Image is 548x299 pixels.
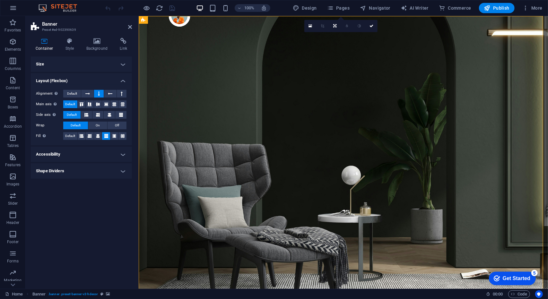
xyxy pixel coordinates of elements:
p: Boxes [8,105,18,110]
span: : [497,292,498,296]
span: Pages [327,5,350,11]
p: Tables [7,143,19,148]
span: Default [65,100,75,108]
button: More [520,3,545,13]
span: On [96,122,100,129]
button: reload [156,4,163,12]
label: Wrap [36,122,63,129]
button: On [88,122,107,129]
div: 5 [48,1,54,8]
p: Slider [8,201,18,206]
p: Header [6,220,19,225]
p: Accordion [4,124,22,129]
h4: Background [82,38,115,51]
p: Elements [5,47,21,52]
button: Design [290,3,319,13]
button: Default [63,100,77,108]
button: Default [63,122,88,129]
button: Default [63,132,77,140]
div: Get Started 5 items remaining, 0% complete [5,3,52,17]
a: Greyscale [353,20,365,32]
p: Content [6,85,20,90]
button: Click here to leave preview mode and continue editing [143,4,151,12]
span: Commerce [439,5,471,11]
p: Images [6,182,20,187]
span: Publish [484,5,509,11]
button: Off [108,122,126,129]
a: Confirm ( Ctrl ⏎ ) [365,20,378,32]
h4: Link [115,38,132,51]
button: 100% [235,4,257,12]
label: Main axis [36,100,63,108]
button: Usercentrics [535,290,543,298]
label: Alignment [36,90,63,98]
h4: Style [61,38,82,51]
h6: 100% [244,4,255,12]
h3: Preset #ed-902390639 [42,27,119,33]
a: Click to cancel selection. Double-click to open Pages [5,290,23,298]
p: Footer [7,239,19,244]
span: More [522,5,543,11]
p: Marketing [4,278,22,283]
label: Fill [36,132,63,140]
a: Select files from the file manager, stock photos, or upload file(s) [304,20,317,32]
button: Default [63,90,81,98]
button: Commerce [436,3,474,13]
i: Reload page [156,4,163,12]
span: Off [115,122,119,129]
a: Crop mode [317,20,329,32]
h2: Banner [42,21,132,27]
span: Default [67,111,77,119]
div: Design (Ctrl+Alt+Y) [290,3,319,13]
span: Navigator [360,5,390,11]
button: Publish [479,3,515,13]
span: Default [71,122,81,129]
h4: Size [31,56,132,72]
p: Columns [5,66,21,71]
span: Click to select. Double-click to edit [32,290,46,298]
button: AI Writer [398,3,431,13]
button: Navigator [357,3,393,13]
h4: Shape Dividers [31,163,132,179]
button: Pages [325,3,352,13]
span: Default [65,132,75,140]
p: Features [5,162,21,167]
h6: Session time [486,290,503,298]
div: Get Started [19,7,47,13]
span: Code [511,290,527,298]
span: Design [293,5,317,11]
span: AI Writer [401,5,429,11]
label: Side axis [36,111,63,119]
button: Code [508,290,530,298]
span: Default [67,90,77,98]
a: Change orientation [329,20,341,32]
i: This element contains a background [106,292,110,296]
a: Blur [341,20,353,32]
img: Editor Logo [37,4,85,12]
p: Forms [7,259,19,264]
nav: breadcrumb [32,290,110,298]
p: Favorites [4,28,21,33]
i: This element is a customizable preset [100,292,103,296]
span: . banner .preset-banner-v3-hdecor [48,290,98,298]
i: On resize automatically adjust zoom level to fit chosen device. [261,5,267,11]
h4: Layout (Flexbox) [31,73,132,85]
h4: Accessibility [31,147,132,162]
h4: Container [31,38,61,51]
button: Default [63,111,81,119]
span: 00 00 [493,290,503,298]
